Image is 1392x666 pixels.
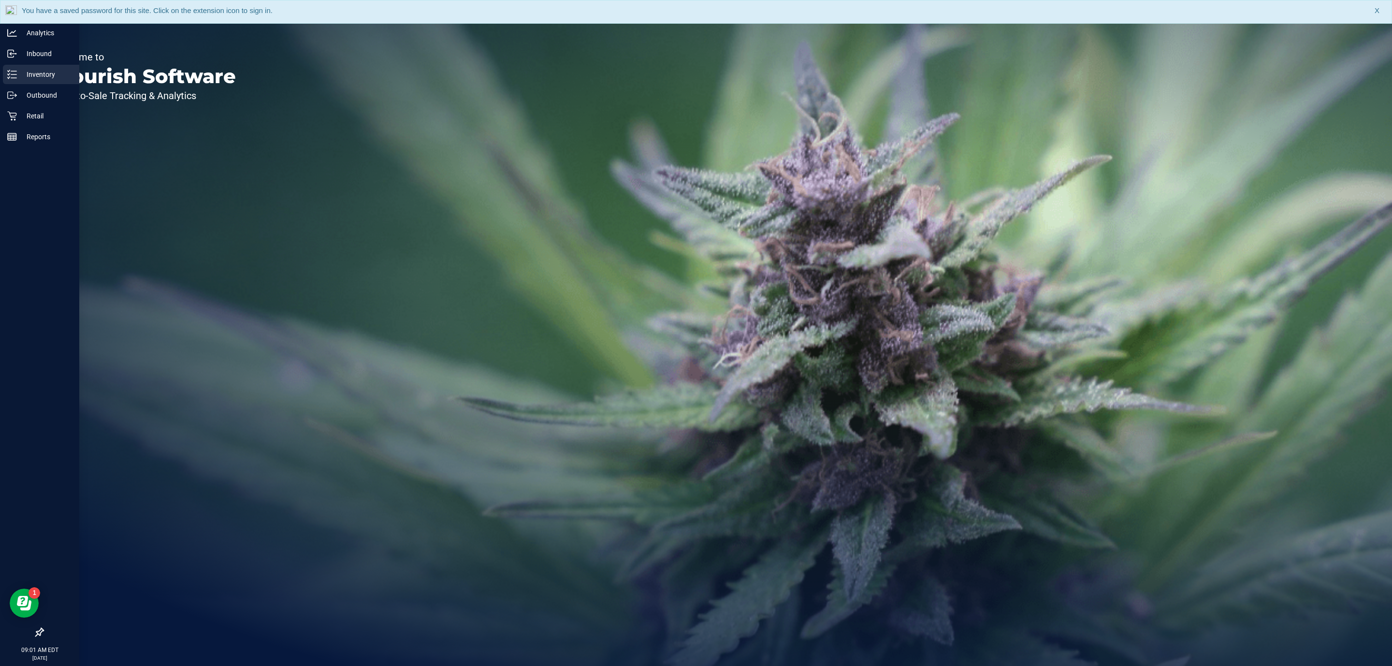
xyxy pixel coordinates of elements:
[4,654,75,662] p: [DATE]
[4,646,75,654] p: 09:01 AM EDT
[17,89,75,101] p: Outbound
[52,91,236,101] p: Seed-to-Sale Tracking & Analytics
[1375,5,1379,16] span: X
[10,589,39,618] iframe: Resource center
[17,110,75,122] p: Retail
[17,48,75,59] p: Inbound
[17,131,75,143] p: Reports
[7,28,17,38] inline-svg: Analytics
[17,69,75,80] p: Inventory
[7,70,17,79] inline-svg: Inventory
[52,67,236,86] p: Flourish Software
[7,90,17,100] inline-svg: Outbound
[29,587,40,599] iframe: Resource center unread badge
[17,27,75,39] p: Analytics
[7,111,17,121] inline-svg: Retail
[5,5,17,18] img: notLoggedInIcon.png
[7,132,17,142] inline-svg: Reports
[52,52,236,62] p: Welcome to
[7,49,17,58] inline-svg: Inbound
[22,6,273,14] span: You have a saved password for this site. Click on the extension icon to sign in.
